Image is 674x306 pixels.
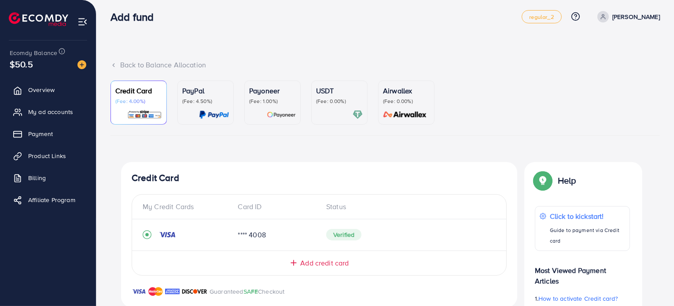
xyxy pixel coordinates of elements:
p: Help [558,175,576,186]
img: brand [132,286,146,297]
span: Product Links [28,151,66,160]
img: card [380,110,430,120]
a: Affiliate Program [7,191,89,209]
span: Ecomdy Balance [10,48,57,57]
span: My ad accounts [28,107,73,116]
svg: record circle [143,230,151,239]
p: PayPal [182,85,229,96]
a: Billing [7,169,89,187]
a: My ad accounts [7,103,89,121]
a: Overview [7,81,89,99]
p: USDT [316,85,363,96]
div: Status [319,202,496,212]
p: 1. [535,293,630,304]
p: Most Viewed Payment Articles [535,258,630,286]
img: brand [182,286,207,297]
div: My Credit Cards [143,202,231,212]
a: Payment [7,125,89,143]
div: Back to Balance Allocation [110,60,660,70]
p: (Fee: 0.00%) [383,98,430,105]
span: Add credit card [300,258,349,268]
img: brand [165,286,180,297]
span: Affiliate Program [28,195,75,204]
p: Guide to payment via Credit card [550,225,625,246]
img: card [267,110,296,120]
img: logo [9,12,68,26]
p: (Fee: 4.00%) [115,98,162,105]
p: (Fee: 4.50%) [182,98,229,105]
a: regular_2 [522,10,561,23]
img: card [353,110,363,120]
a: [PERSON_NAME] [594,11,660,22]
h4: Credit Card [132,173,507,184]
span: $50.5 [10,58,33,70]
span: SAFE [243,287,258,296]
img: card [127,110,162,120]
img: brand [148,286,163,297]
p: Payoneer [249,85,296,96]
img: credit [158,231,176,238]
span: Verified [326,229,361,240]
p: Guaranteed Checkout [210,286,285,297]
div: Card ID [231,202,320,212]
h3: Add fund [110,11,161,23]
iframe: Chat [637,266,667,299]
span: regular_2 [529,14,554,20]
p: Airwallex [383,85,430,96]
span: Overview [28,85,55,94]
img: image [77,60,86,69]
img: card [199,110,229,120]
img: Popup guide [535,173,551,188]
p: [PERSON_NAME] [612,11,660,22]
a: Product Links [7,147,89,165]
p: (Fee: 0.00%) [316,98,363,105]
span: Billing [28,173,46,182]
p: Click to kickstart! [550,211,625,221]
img: menu [77,17,88,27]
p: (Fee: 1.00%) [249,98,296,105]
span: Payment [28,129,53,138]
span: How to activate Credit card? [538,294,618,303]
p: Credit Card [115,85,162,96]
